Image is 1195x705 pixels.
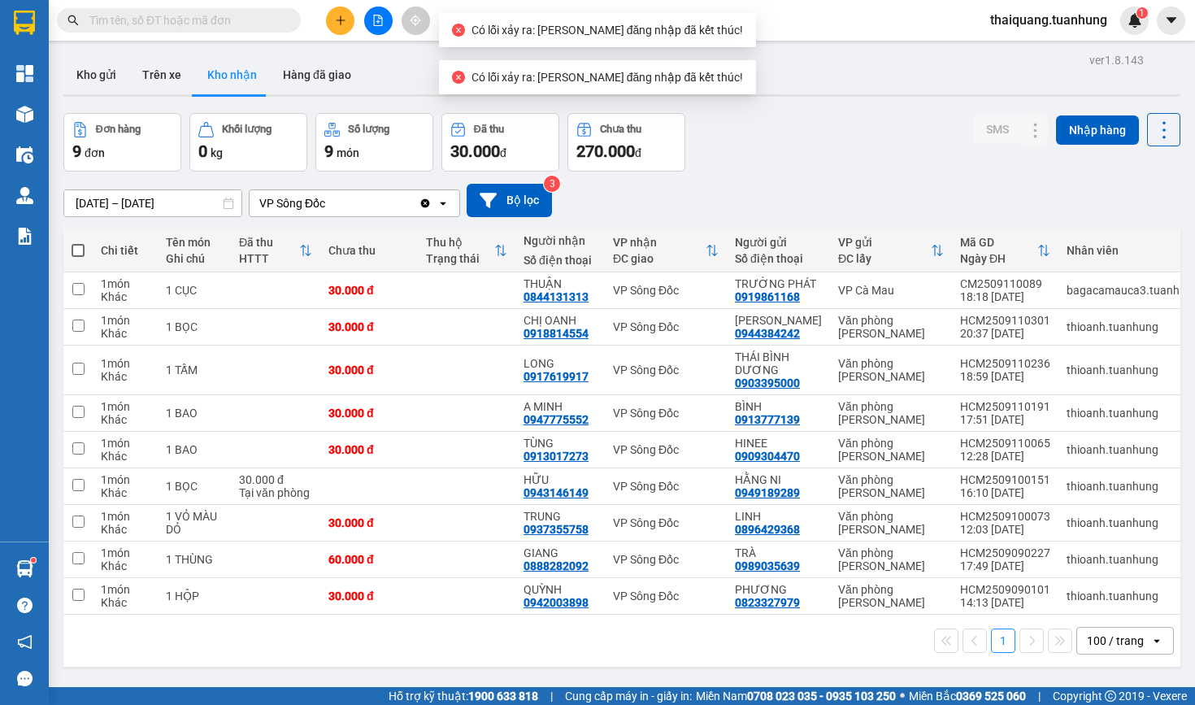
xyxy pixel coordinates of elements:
[524,314,597,327] div: CHỊ OANH
[474,124,504,135] div: Đã thu
[326,7,354,35] button: plus
[239,473,312,486] div: 30.000 đ
[735,450,800,463] div: 0909304470
[838,236,931,249] div: VP gửi
[437,197,450,210] svg: open
[166,320,223,333] div: 1 BỌC
[328,320,410,333] div: 30.000 đ
[735,510,822,523] div: LINH
[838,583,944,609] div: Văn phòng [PERSON_NAME]
[960,290,1050,303] div: 18:18 [DATE]
[735,486,800,499] div: 0949189289
[960,486,1050,499] div: 16:10 [DATE]
[613,553,719,566] div: VP Sông Đốc
[315,113,433,172] button: Số lượng9món
[838,473,944,499] div: Văn phòng [PERSON_NAME]
[735,376,800,389] div: 0903395000
[960,236,1037,249] div: Mã GD
[635,146,641,159] span: đ
[328,363,410,376] div: 30.000 đ
[166,590,223,603] div: 1 HỘP
[101,244,150,257] div: Chi tiết
[960,523,1050,536] div: 12:03 [DATE]
[426,236,494,249] div: Thu hộ
[960,559,1050,572] div: 17:49 [DATE]
[960,450,1050,463] div: 12:28 [DATE]
[450,141,500,161] span: 30.000
[960,510,1050,523] div: HCM2509100073
[231,229,320,272] th: Toggle SortBy
[960,437,1050,450] div: HCM2509110065
[101,486,150,499] div: Khác
[467,184,552,217] button: Bộ lọc
[956,690,1026,703] strong: 0369 525 060
[960,400,1050,413] div: HCM2509110191
[402,7,430,35] button: aim
[31,558,36,563] sup: 1
[239,486,312,499] div: Tại văn phòng
[452,24,465,37] span: close-circle
[166,284,223,297] div: 1 CỤC
[909,687,1026,705] span: Miền Bắc
[838,252,931,265] div: ĐC lấy
[211,146,223,159] span: kg
[960,596,1050,609] div: 14:13 [DATE]
[101,450,150,463] div: Khác
[735,350,822,376] div: THÁI BÌNH DƯƠNG
[613,236,706,249] div: VP nhận
[735,277,822,290] div: TRƯỜNG PHÁT
[735,327,800,340] div: 0944384242
[960,357,1050,370] div: HCM2509110236
[838,314,944,340] div: Văn phòng [PERSON_NAME]
[1087,633,1144,649] div: 100 / trang
[101,473,150,486] div: 1 món
[16,187,33,204] img: warehouse-icon
[524,437,597,450] div: TÙNG
[335,15,346,26] span: plus
[613,516,719,529] div: VP Sông Đốc
[16,560,33,577] img: warehouse-icon
[89,11,281,29] input: Tìm tên, số ĐT hoặc mã đơn
[96,124,141,135] div: Đơn hàng
[735,523,800,536] div: 0896429368
[16,65,33,82] img: dashboard-icon
[960,277,1050,290] div: CM2509110089
[960,314,1050,327] div: HCM2509110301
[613,407,719,420] div: VP Sông Đốc
[524,290,589,303] div: 0844131313
[838,284,944,297] div: VP Cà Mau
[973,115,1022,144] button: SMS
[101,546,150,559] div: 1 món
[524,357,597,370] div: LONG
[468,690,538,703] strong: 1900 633 818
[1056,115,1139,145] button: Nhập hàng
[524,450,589,463] div: 0913017273
[576,141,635,161] span: 270.000
[166,363,223,376] div: 1 TẤM
[567,113,685,172] button: Chưa thu270.000đ
[524,523,589,536] div: 0937355758
[471,71,743,84] span: Có lỗi xảy ra: [PERSON_NAME] đăng nhập đã kết thúc!
[991,629,1015,653] button: 1
[166,553,223,566] div: 1 THÙNG
[328,244,410,257] div: Chưa thu
[222,124,272,135] div: Khối lượng
[101,400,150,413] div: 1 món
[72,141,81,161] span: 9
[1038,687,1041,705] span: |
[101,370,150,383] div: Khác
[337,146,359,159] span: món
[418,229,515,272] th: Toggle SortBy
[524,510,597,523] div: TRUNG
[194,55,270,94] button: Kho nhận
[85,146,105,159] span: đơn
[239,236,299,249] div: Đã thu
[239,252,299,265] div: HTTT
[101,510,150,523] div: 1 món
[419,197,432,210] svg: Clear value
[328,407,410,420] div: 30.000 đ
[1139,7,1145,19] span: 1
[166,510,223,536] div: 1 VỎ MÀU DỎ
[166,407,223,420] div: 1 BAO
[500,146,506,159] span: đ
